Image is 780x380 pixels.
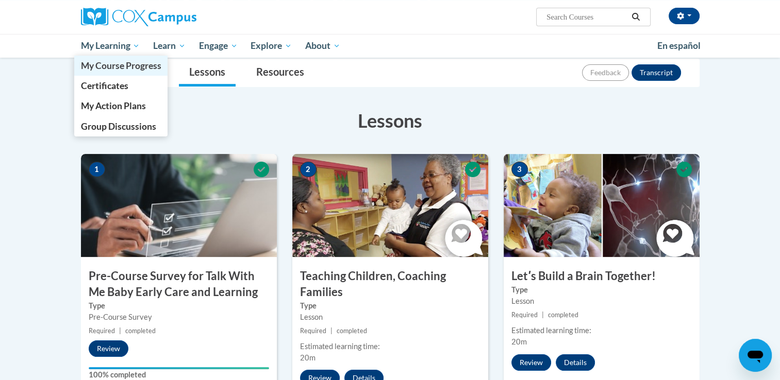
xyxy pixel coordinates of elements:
[179,59,236,87] a: Lessons
[89,327,115,335] span: Required
[251,40,292,52] span: Explore
[337,327,367,335] span: completed
[548,311,578,319] span: completed
[80,121,156,132] span: Group Discussions
[511,325,692,336] div: Estimated learning time:
[511,337,527,346] span: 20m
[300,300,480,312] label: Type
[300,327,326,335] span: Required
[628,11,643,23] button: Search
[74,34,147,58] a: My Learning
[504,154,700,257] img: Course Image
[81,108,700,133] h3: Lessons
[81,8,196,26] img: Cox Campus
[80,60,161,71] span: My Course Progress
[669,8,700,24] button: Account Settings
[504,268,700,284] h3: Letʹs Build a Brain Together!
[125,327,156,335] span: completed
[330,327,333,335] span: |
[80,40,140,52] span: My Learning
[298,34,347,58] a: About
[511,162,528,177] span: 3
[292,154,488,257] img: Course Image
[81,8,277,26] a: Cox Campus
[80,100,145,111] span: My Action Plans
[74,116,168,136] a: Group Discussions
[65,34,715,58] div: Main menu
[300,162,317,177] span: 2
[74,96,168,116] a: My Action Plans
[74,56,168,76] a: My Course Progress
[651,35,707,57] a: En español
[511,296,692,307] div: Lesson
[199,40,238,52] span: Engage
[582,64,629,81] button: Feedback
[80,80,128,91] span: Certificates
[632,64,681,81] button: Transcript
[292,268,488,300] h3: Teaching Children, Coaching Families
[89,162,105,177] span: 1
[556,354,595,371] button: Details
[511,284,692,296] label: Type
[739,339,772,372] iframe: Button to launch messaging window
[89,367,269,369] div: Your progress
[244,34,298,58] a: Explore
[81,268,277,300] h3: Pre-Course Survey for Talk With Me Baby Early Care and Learning
[511,311,538,319] span: Required
[511,354,551,371] button: Review
[153,40,186,52] span: Learn
[81,154,277,257] img: Course Image
[246,59,314,87] a: Resources
[119,327,121,335] span: |
[89,312,269,323] div: Pre-Course Survey
[305,40,340,52] span: About
[300,312,480,323] div: Lesson
[545,11,628,23] input: Search Courses
[542,311,544,319] span: |
[300,341,480,352] div: Estimated learning time:
[657,40,701,51] span: En español
[89,300,269,312] label: Type
[74,76,168,96] a: Certificates
[89,340,128,357] button: Review
[192,34,244,58] a: Engage
[300,353,316,362] span: 20m
[146,34,192,58] a: Learn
